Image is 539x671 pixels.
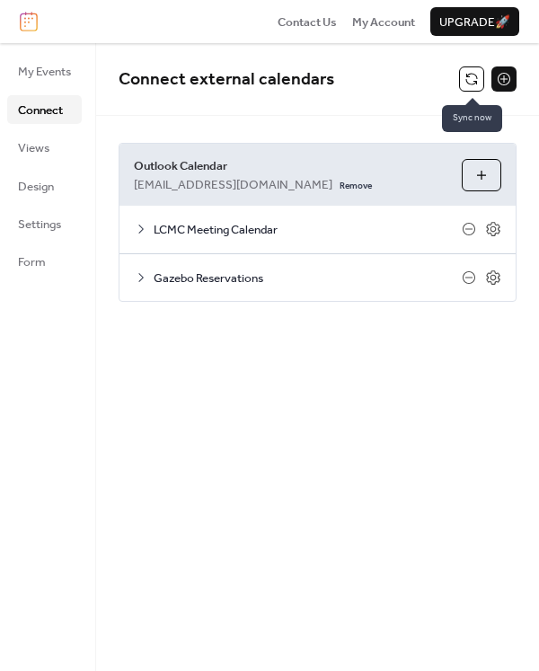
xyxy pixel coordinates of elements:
[18,139,49,157] span: Views
[7,133,82,162] a: Views
[7,247,82,276] a: Form
[7,57,82,85] a: My Events
[134,176,332,194] span: [EMAIL_ADDRESS][DOMAIN_NAME]
[154,269,462,287] span: Gazebo Reservations
[18,102,63,119] span: Connect
[7,172,82,200] a: Design
[18,63,71,81] span: My Events
[154,221,462,239] span: LCMC Meeting Calendar
[7,95,82,124] a: Connect
[20,12,38,31] img: logo
[18,178,54,196] span: Design
[340,181,372,193] span: Remove
[18,216,61,234] span: Settings
[352,13,415,31] a: My Account
[134,157,447,175] span: Outlook Calendar
[439,13,510,31] span: Upgrade 🚀
[278,13,337,31] a: Contact Us
[7,209,82,238] a: Settings
[18,253,46,271] span: Form
[119,63,334,96] span: Connect external calendars
[430,7,519,36] button: Upgrade🚀
[442,105,502,132] span: Sync now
